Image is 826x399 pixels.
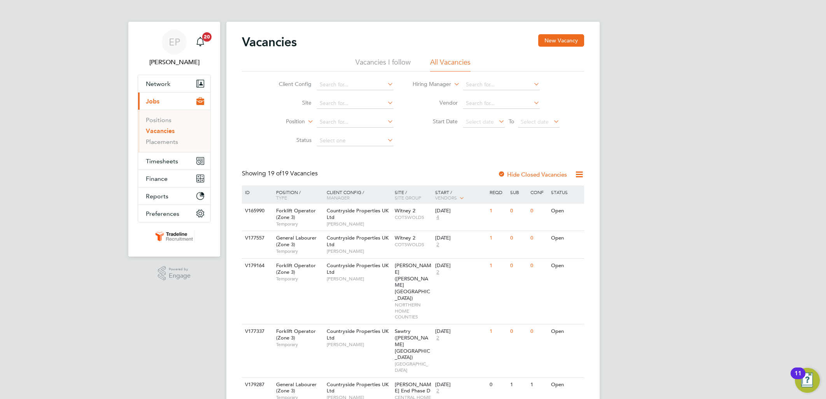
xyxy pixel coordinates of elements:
span: Preferences [146,210,179,217]
span: 2 [435,241,440,248]
div: V165990 [243,204,270,218]
span: COTSWOLDS [395,214,432,220]
div: 1 [488,259,508,273]
div: 1 [488,231,508,245]
span: Temporary [276,276,323,282]
li: All Vacancies [430,58,471,72]
button: Reports [138,187,210,205]
span: Countryside Properties UK Ltd [327,207,388,220]
div: 1 [508,378,528,392]
span: Manager [327,194,350,201]
span: General Labourer (Zone 3) [276,381,317,394]
input: Select one [317,135,394,146]
img: tradelinerecruitment-logo-retina.png [154,230,194,243]
div: 0 [508,324,528,339]
span: [PERSON_NAME] [327,276,391,282]
a: Powered byEngage [158,266,191,281]
div: 1 [488,324,508,339]
span: Type [276,194,287,201]
input: Search for... [317,98,394,109]
div: 0 [508,259,528,273]
span: Temporary [276,221,323,227]
span: Sawtry ([PERSON_NAME][GEOGRAPHIC_DATA]) [395,328,430,361]
label: Status [267,136,311,143]
span: General Labourer (Zone 3) [276,234,317,248]
span: 2 [435,388,440,394]
span: Forklift Operator (Zone 3) [276,262,316,275]
a: Go to home page [138,230,211,243]
button: Finance [138,170,210,187]
span: Witney 2 [395,207,415,214]
a: Positions [146,116,171,124]
span: 19 of [268,170,282,177]
span: Ellie Page [138,58,211,67]
span: Witney 2 [395,234,415,241]
div: Site / [393,185,434,204]
div: Showing [242,170,319,178]
label: Vendor [413,99,458,106]
span: Finance [146,175,168,182]
label: Position [260,118,305,126]
a: Vacancies [146,127,175,135]
div: Start / [433,185,488,205]
div: Open [549,324,583,339]
label: Hide Closed Vacancies [498,171,567,178]
span: To [506,116,516,126]
span: Timesheets [146,157,178,165]
label: Start Date [413,118,458,125]
div: Open [549,231,583,245]
div: [DATE] [435,262,486,269]
input: Search for... [317,79,394,90]
div: 11 [794,373,801,383]
div: 0 [508,231,528,245]
div: 0 [508,204,528,218]
span: Engage [169,273,191,279]
div: V179164 [243,259,270,273]
div: [DATE] [435,208,486,214]
span: Countryside Properties UK Ltd [327,234,388,248]
nav: Main navigation [128,22,220,257]
span: Temporary [276,248,323,254]
div: 0 [528,259,549,273]
div: Open [549,378,583,392]
span: Countryside Properties UK Ltd [327,262,388,275]
span: Countryside Properties UK Ltd [327,328,388,341]
span: 4 [435,214,440,221]
div: Reqd [488,185,508,199]
span: Reports [146,192,168,200]
div: [DATE] [435,235,486,241]
a: EP[PERSON_NAME] [138,30,211,67]
span: 2 [435,335,440,341]
div: 1 [528,378,549,392]
input: Search for... [463,79,540,90]
span: NORTHERN HOME COUNTIES [395,302,432,320]
div: ID [243,185,270,199]
span: EP [169,37,180,47]
button: Preferences [138,205,210,222]
span: COTSWOLDS [395,241,432,248]
li: Vacancies I follow [355,58,411,72]
div: Conf [528,185,549,199]
label: Hiring Manager [406,80,451,88]
span: Forklift Operator (Zone 3) [276,207,316,220]
a: 20 [192,30,208,54]
button: Open Resource Center, 11 new notifications [795,368,820,393]
div: Open [549,204,583,218]
button: Network [138,75,210,92]
h2: Vacancies [242,34,297,50]
span: 19 Vacancies [268,170,318,177]
span: [PERSON_NAME] End Phase D [395,381,431,394]
span: [GEOGRAPHIC_DATA] [395,361,432,373]
span: Site Group [395,194,421,201]
div: Position / [270,185,325,204]
span: Select date [521,118,549,125]
a: Placements [146,138,178,145]
span: [PERSON_NAME] [327,221,391,227]
div: V177337 [243,324,270,339]
div: [DATE] [435,381,486,388]
div: V179287 [243,378,270,392]
div: 0 [528,324,549,339]
span: Temporary [276,341,323,348]
span: Network [146,80,170,87]
div: Client Config / [325,185,393,204]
